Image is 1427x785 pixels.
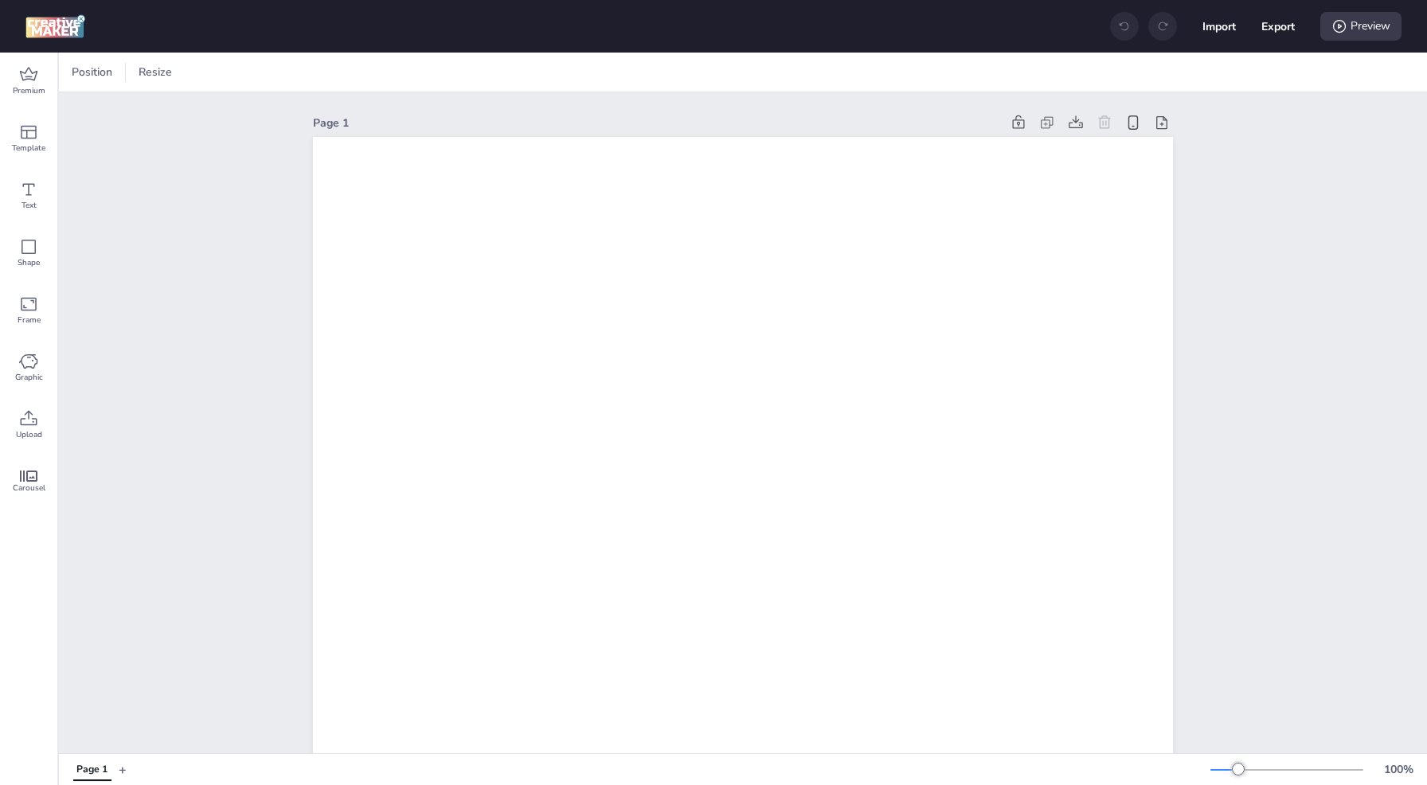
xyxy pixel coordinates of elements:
div: Page 1 [76,763,108,777]
span: Template [12,142,45,154]
div: Tabs [65,756,119,783]
button: Import [1202,10,1236,43]
div: Preview [1320,12,1402,41]
span: Resize [135,64,175,80]
span: Position [68,64,115,80]
span: Carousel [13,482,45,494]
button: + [119,756,127,783]
span: Upload [16,428,42,441]
img: logo Creative Maker [25,14,85,38]
div: 100 % [1379,761,1417,778]
span: Frame [18,314,41,326]
span: Graphic [15,371,43,384]
span: Premium [13,84,45,97]
span: Shape [18,256,40,269]
button: Export [1261,10,1295,43]
div: Page 1 [313,115,1001,131]
span: Text [22,199,37,212]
